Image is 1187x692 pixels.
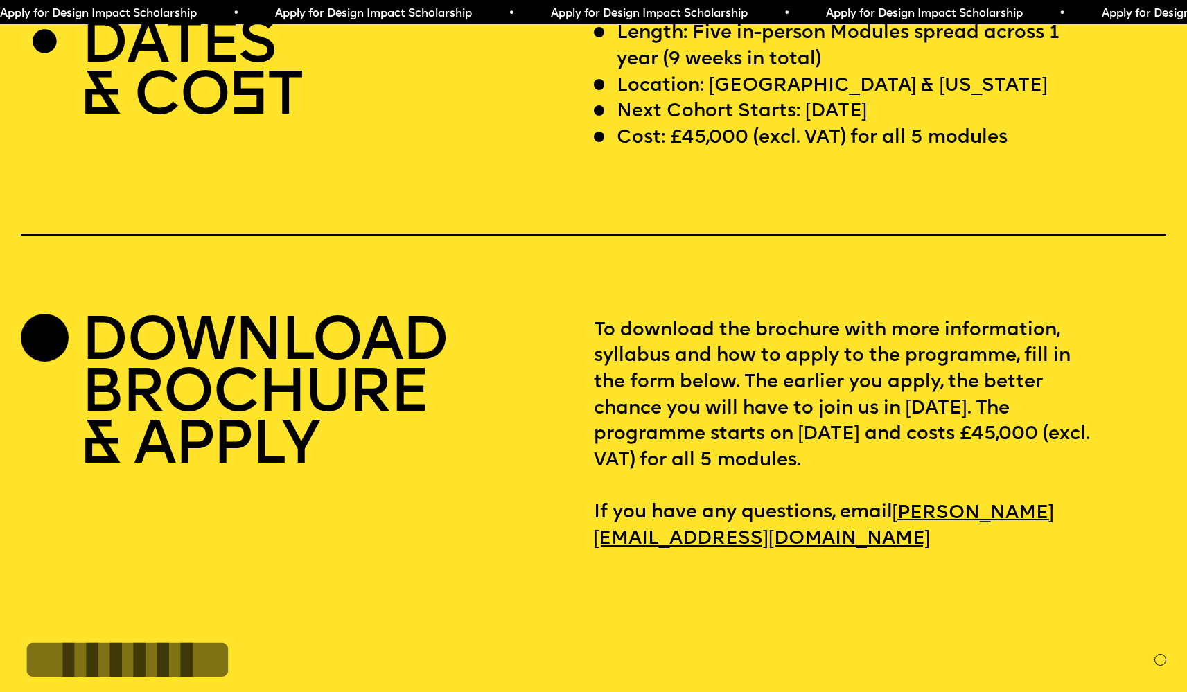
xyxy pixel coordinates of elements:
p: Cost: £45,000 (excl. VAT) for all 5 modules [617,125,1008,152]
a: [PERSON_NAME][EMAIL_ADDRESS][DOMAIN_NAME] [594,495,1054,557]
span: • [233,8,239,19]
h2: DATES & CO T [81,21,301,125]
span: • [508,8,514,19]
span: S [229,68,266,129]
span: • [783,8,789,19]
p: To download the brochure with more information, syllabus and how to apply to the programme, fill ... [594,318,1167,553]
span: • [1059,8,1065,19]
h2: DOWNLOAD BROCHURE & APPLY [81,318,447,474]
p: Location: [GEOGRAPHIC_DATA] & [US_STATE] [617,73,1048,100]
p: Length: Five in-person Modules spread across 1 year (9 weeks in total) [617,21,1096,73]
p: Next Cohort Starts: [DATE] [617,99,867,125]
